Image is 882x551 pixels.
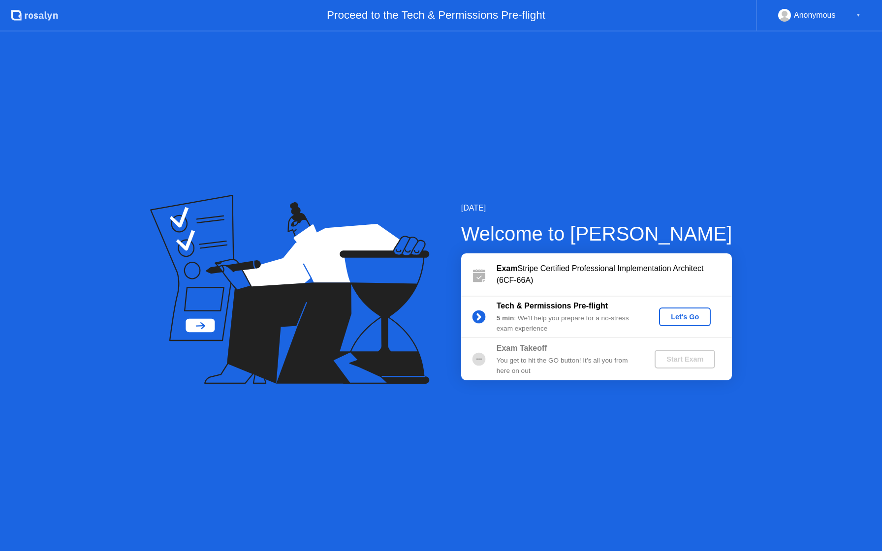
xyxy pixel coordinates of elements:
div: Start Exam [659,355,711,363]
div: Anonymous [794,9,836,22]
div: ▼ [856,9,861,22]
b: Exam [497,264,518,273]
div: Welcome to [PERSON_NAME] [461,219,732,248]
div: You get to hit the GO button! It’s all you from here on out [497,356,638,376]
div: Let's Go [663,313,707,321]
b: Tech & Permissions Pre-flight [497,302,608,310]
div: [DATE] [461,202,732,214]
button: Start Exam [655,350,715,368]
div: Stripe Certified Professional Implementation Architect (6CF-66A) [497,263,732,286]
div: : We’ll help you prepare for a no-stress exam experience [497,313,638,334]
b: 5 min [497,314,514,322]
b: Exam Takeoff [497,344,547,352]
button: Let's Go [659,307,711,326]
